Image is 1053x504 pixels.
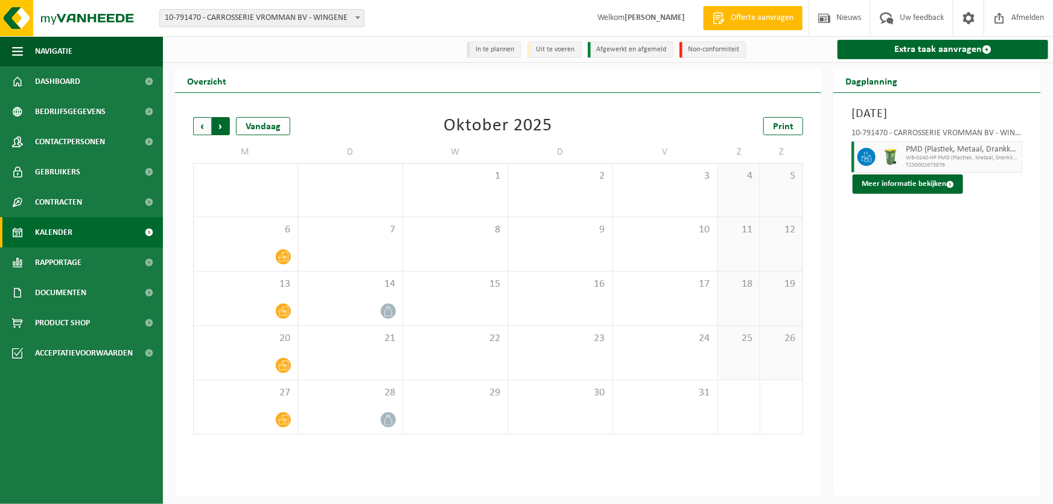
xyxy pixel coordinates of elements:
span: Acceptatievoorwaarden [35,338,133,368]
span: 1 [409,170,501,183]
a: Offerte aanvragen [703,6,803,30]
td: Z [760,141,803,163]
span: 23 [514,332,606,345]
span: 22 [409,332,501,345]
span: 9 [514,223,606,237]
div: Oktober 2025 [444,117,553,135]
span: 30 [514,386,606,400]
h3: [DATE] [851,105,1023,123]
span: 19 [766,278,797,291]
h2: Overzicht [175,69,238,92]
span: 20 [200,332,291,345]
span: Navigatie [35,36,72,66]
div: Vandaag [236,117,290,135]
span: Kalender [35,217,72,247]
strong: [PERSON_NAME] [625,13,685,22]
span: Vorige [193,117,211,135]
span: Offerte aanvragen [728,12,797,24]
span: Bedrijfsgegevens [35,97,106,127]
span: Volgende [212,117,230,135]
span: 10 [619,223,711,237]
span: 2 [514,170,606,183]
div: 10-791470 - CARROSSERIE VROMMAN BV - WINGENE [851,129,1023,141]
span: 15 [409,278,501,291]
h2: Dagplanning [833,69,909,92]
span: 31 [619,386,711,400]
span: 7 [304,223,396,237]
span: 4 [724,170,754,183]
span: Print [773,122,794,132]
span: Contracten [35,187,82,217]
span: 18 [724,278,754,291]
span: 6 [200,223,291,237]
span: Rapportage [35,247,81,278]
span: 16 [514,278,606,291]
li: In te plannen [467,42,521,58]
span: PMD (Plastiek, Metaal, Drankkartons) (bedrijven) [906,145,1019,155]
li: Afgewerkt en afgemeld [588,42,673,58]
td: D [298,141,403,163]
span: 29 [409,386,501,400]
span: T250002673876 [906,162,1019,169]
button: Meer informatie bekijken [853,174,963,194]
span: Contactpersonen [35,127,105,157]
span: 3 [619,170,711,183]
td: D [508,141,613,163]
td: V [613,141,718,163]
td: Z [718,141,761,163]
a: Extra taak aanvragen [838,40,1048,59]
span: 17 [619,278,711,291]
a: Print [763,117,803,135]
span: 8 [409,223,501,237]
span: 14 [304,278,396,291]
span: 27 [200,386,291,400]
span: 11 [724,223,754,237]
span: 25 [724,332,754,345]
td: M [193,141,298,163]
span: Product Shop [35,308,90,338]
span: 10-791470 - CARROSSERIE VROMMAN BV - WINGENE [159,9,364,27]
span: Gebruikers [35,157,80,187]
span: 28 [304,386,396,400]
span: WB-0240-HP PMD (Plastiek, Metaal, Drankkartons) (bedrijven) [906,155,1019,162]
span: 10-791470 - CARROSSERIE VROMMAN BV - WINGENE [160,10,364,27]
span: Dashboard [35,66,80,97]
li: Uit te voeren [527,42,582,58]
li: Non-conformiteit [679,42,746,58]
span: Documenten [35,278,86,308]
span: 26 [766,332,797,345]
span: 13 [200,278,291,291]
span: 12 [766,223,797,237]
span: 5 [766,170,797,183]
span: 24 [619,332,711,345]
img: WB-0240-HPE-GN-50 [882,148,900,166]
td: W [403,141,508,163]
span: 21 [304,332,396,345]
